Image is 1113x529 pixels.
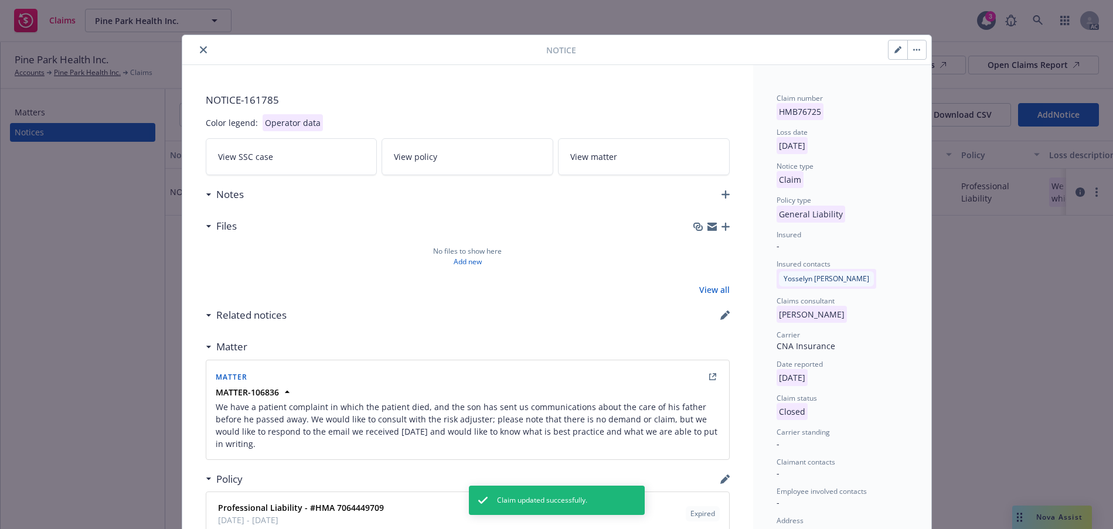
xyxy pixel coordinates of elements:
div: Related notices [206,308,287,323]
span: View matter [570,151,617,163]
strong: Professional Liability - #HMA 7064449709 [218,502,384,513]
p: [PERSON_NAME] [777,306,847,323]
span: - [777,240,780,251]
span: Claims consultant [777,296,835,306]
span: Yosselyn [PERSON_NAME] [784,274,869,284]
span: Insured [777,230,801,240]
span: Notice [546,44,576,56]
p: HMB76725 [777,103,823,120]
span: We have a patient complaint in which the patient died, and the son has sent us communications abo... [216,401,720,450]
span: - [777,438,780,449]
a: external [706,370,720,384]
span: Claimant contacts [777,457,835,467]
span: Employee involved contacts [777,486,867,496]
span: General Liability [777,209,845,220]
span: Insured contacts [777,259,831,269]
span: [DATE] [777,372,808,383]
span: View SSC case [218,151,273,163]
h3: Related notices [216,308,287,323]
span: Closed [777,406,808,417]
button: close [196,43,210,57]
h3: Notes [216,187,244,202]
a: View SSC case [206,138,377,175]
div: Operator data [263,114,323,131]
h3: Policy [216,472,243,487]
div: Files [206,219,237,234]
div: Policy [206,472,243,487]
span: [DATE] [777,140,808,151]
span: Claim [777,174,804,185]
span: Loss date [777,127,808,137]
h3: Matter [216,339,247,354]
span: Date reported [777,359,823,369]
span: [PERSON_NAME] [777,309,847,320]
p: [DATE] [777,369,808,386]
div: Matter [206,339,247,354]
p: Closed [777,403,808,420]
span: Claim number [777,93,823,103]
p: [DATE] [777,137,808,154]
div: Color legend: [206,117,258,129]
span: Expired [690,508,715,519]
span: - [777,467,780,479]
span: Claim updated successfully. [497,495,587,506]
span: NOTICE- 161785 [206,93,730,107]
a: View all [699,284,730,296]
span: Carrier standing [777,427,830,437]
span: Address [777,516,804,525]
span: Claim status [777,393,817,403]
span: [DATE] - [DATE] [218,514,384,526]
strong: MATTER-106836 [216,387,279,398]
h3: Files [216,219,237,234]
span: Carrier [777,330,800,340]
span: Yosselyn [PERSON_NAME] [777,272,876,284]
p: General Liability [777,206,845,223]
span: Policy type [777,195,811,205]
span: HMB76725 [777,106,823,117]
span: Matter [216,372,248,382]
div: Notes [206,187,244,202]
span: No files to show here [433,246,502,257]
span: - [777,497,780,508]
a: View policy [382,138,553,175]
div: CNA Insurance [777,340,908,352]
span: Notice type [777,161,814,171]
p: Claim [777,171,804,188]
span: View policy [394,151,437,163]
a: View matter [558,138,730,175]
a: Add new [454,257,482,267]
